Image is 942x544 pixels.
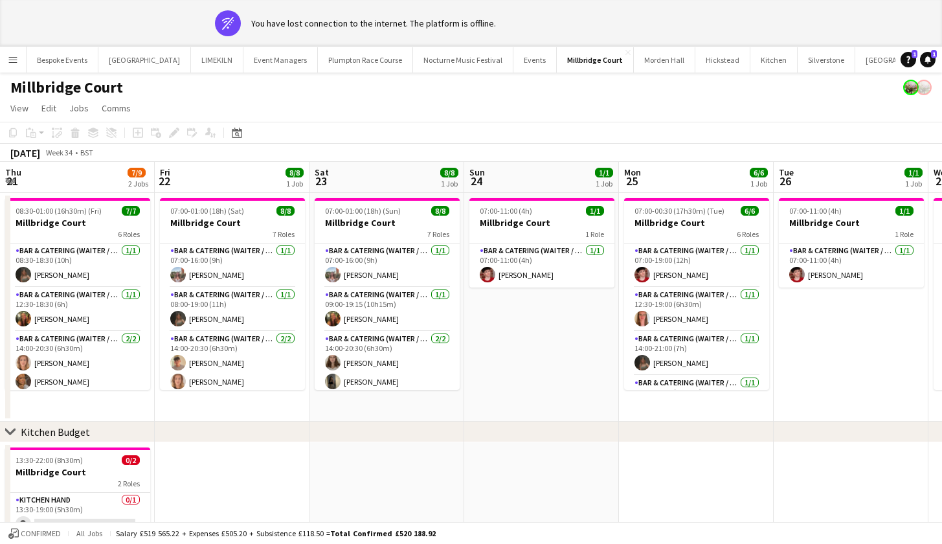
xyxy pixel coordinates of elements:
button: Events [513,47,557,73]
span: Total Confirmed £520 188.92 [330,528,436,538]
app-card-role: Bar & Catering (Waiter / waitress)1/109:00-19:15 (10h15m)[PERSON_NAME] [315,288,460,332]
button: LIMEKILN [191,47,243,73]
a: 1 [920,52,936,67]
span: 08:30-01:00 (16h30m) (Fri) [16,206,102,216]
app-card-role: Bar & Catering (Waiter / waitress)2/214:00-20:30 (6h30m)[PERSON_NAME][PERSON_NAME] [5,332,150,394]
button: Bespoke Events [27,47,98,73]
div: 1 Job [596,179,612,188]
span: 26 [777,174,794,188]
span: 7/9 [128,168,146,177]
app-card-role: Bar & Catering (Waiter / waitress)1/112:30-19:00 (6h30m)[PERSON_NAME] [624,288,769,332]
span: Sun [469,166,485,178]
h3: Millbridge Court [5,217,150,229]
span: Fri [160,166,170,178]
app-card-role: Bar & Catering (Waiter / waitress)1/107:00-11:00 (4h)[PERSON_NAME] [779,244,924,288]
app-user-avatar: Staffing Manager [916,80,932,95]
span: 8/8 [286,168,304,177]
app-job-card: 07:00-11:00 (4h)1/1Millbridge Court1 RoleBar & Catering (Waiter / waitress)1/107:00-11:00 (4h)[PE... [779,198,924,288]
span: Week 34 [43,148,75,157]
app-card-role: Bar & Catering (Waiter / waitress)1/107:00-19:00 (12h)[PERSON_NAME] [624,244,769,288]
h3: Millbridge Court [160,217,305,229]
app-card-role: Bar & Catering (Waiter / waitress)2/214:00-20:30 (6h30m)[PERSON_NAME][PERSON_NAME] [160,332,305,394]
button: Confirmed [6,527,63,541]
span: 0/2 [122,455,140,465]
span: 6/6 [750,168,768,177]
app-card-role: Kitchen Hand0/113:30-19:00 (5h30m) [5,493,150,537]
span: View [10,102,28,114]
h3: Millbridge Court [315,217,460,229]
span: 1 [912,50,917,58]
app-card-role: Bar & Catering (Waiter / waitress)2/214:00-20:30 (6h30m)[PERSON_NAME][PERSON_NAME] [315,332,460,394]
span: 7/7 [122,206,140,216]
button: Nocturne Music Festival [413,47,513,73]
span: Edit [41,102,56,114]
a: 1 [901,52,916,67]
span: Comms [102,102,131,114]
app-user-avatar: Staffing Manager [903,80,919,95]
button: [GEOGRAPHIC_DATA] [98,47,191,73]
h3: Millbridge Court [779,217,924,229]
app-card-role: Bar & Catering (Waiter / waitress)1/108:30-18:30 (10h)[PERSON_NAME] [5,244,150,288]
span: Thu [5,166,21,178]
span: Mon [624,166,641,178]
div: Salary £519 565.22 + Expenses £505.20 + Subsistence £118.50 = [116,528,436,538]
div: 1 Job [286,179,303,188]
span: Jobs [69,102,89,114]
div: [DATE] [10,146,40,159]
span: 1 Role [895,229,914,239]
span: 07:00-11:00 (4h) [789,206,842,216]
a: View [5,100,34,117]
span: Tue [779,166,794,178]
div: 2 Jobs [128,179,148,188]
app-card-role: Bar & Catering (Waiter / waitress)1/108:00-19:00 (11h)[PERSON_NAME] [160,288,305,332]
span: 8/8 [276,206,295,216]
app-card-role: Bar & Catering (Waiter / waitress)1/107:00-11:00 (4h)[PERSON_NAME] [469,244,614,288]
span: 6 Roles [118,229,140,239]
app-card-role: Bar & Catering (Waiter / waitress)1/107:00-16:00 (9h)[PERSON_NAME] [160,244,305,288]
span: 22 [158,174,170,188]
span: 7 Roles [273,229,295,239]
span: 07:00-11:00 (4h) [480,206,532,216]
app-card-role: Bar & Catering (Waiter / waitress)1/114:00-21:00 (7h)[PERSON_NAME] [624,332,769,376]
button: Hickstead [695,47,750,73]
app-job-card: 07:00-00:30 (17h30m) (Tue)6/6Millbridge Court6 RolesBar & Catering (Waiter / waitress)1/107:00-19... [624,198,769,390]
span: 21 [3,174,21,188]
span: 23 [313,174,329,188]
button: Silverstone [798,47,855,73]
button: Morden Hall [634,47,695,73]
div: 1 Job [750,179,767,188]
span: All jobs [74,528,105,538]
div: 08:30-01:00 (16h30m) (Fri)7/7Millbridge Court6 RolesBar & Catering (Waiter / waitress)1/108:30-18... [5,198,150,390]
a: Edit [36,100,62,117]
span: 7 Roles [427,229,449,239]
button: Plumpton Race Course [318,47,413,73]
span: 1/1 [586,206,604,216]
button: Event Managers [243,47,318,73]
span: 25 [622,174,641,188]
span: 8/8 [431,206,449,216]
span: Confirmed [21,529,61,538]
span: 1/1 [595,168,613,177]
app-card-role: Bar & Catering (Waiter / waitress)1/114:00-22:30 (8h30m) [624,376,769,420]
span: 07:00-01:00 (18h) (Sun) [325,206,401,216]
div: 1 Job [441,179,458,188]
span: Sat [315,166,329,178]
app-job-card: 07:00-01:00 (18h) (Sun)8/8Millbridge Court7 RolesBar & Catering (Waiter / waitress)1/107:00-16:00... [315,198,460,390]
h3: Millbridge Court [5,466,150,478]
app-card-role: Bar & Catering (Waiter / waitress)1/112:30-18:30 (6h)[PERSON_NAME] [5,288,150,332]
span: 1 Role [585,229,604,239]
span: 8/8 [440,168,458,177]
button: Millbridge Court [557,47,634,73]
div: 1 Job [905,179,922,188]
app-card-role: Bar & Catering (Waiter / waitress)1/107:00-16:00 (9h)[PERSON_NAME] [315,244,460,288]
span: 6/6 [741,206,759,216]
app-job-card: 07:00-01:00 (18h) (Sat)8/8Millbridge Court7 RolesBar & Catering (Waiter / waitress)1/107:00-16:00... [160,198,305,390]
app-job-card: 07:00-11:00 (4h)1/1Millbridge Court1 RoleBar & Catering (Waiter / waitress)1/107:00-11:00 (4h)[PE... [469,198,614,288]
span: 07:00-00:30 (17h30m) (Tue) [634,206,724,216]
h1: Millbridge Court [10,78,123,97]
span: 24 [467,174,485,188]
